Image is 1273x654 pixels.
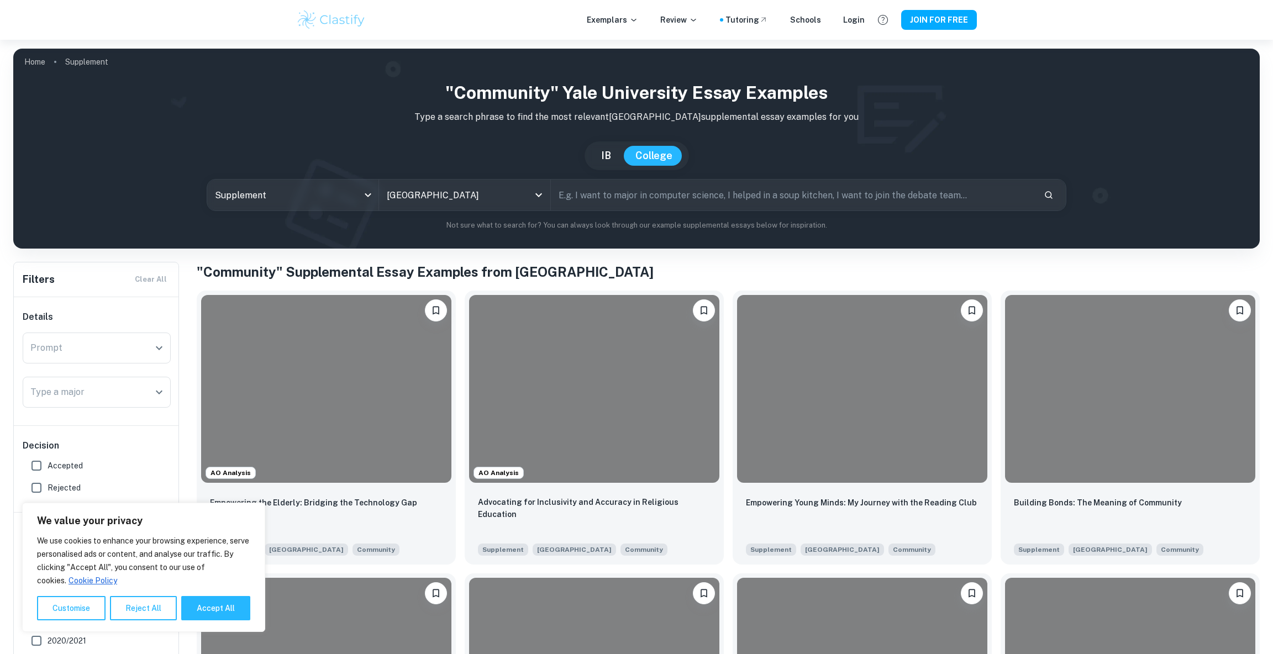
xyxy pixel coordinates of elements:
[725,14,768,26] a: Tutoring
[888,542,935,556] span: Reflect on a time when you have worked to enhance a community to which you feel connected. Why ha...
[151,340,167,356] button: Open
[23,310,171,324] h6: Details
[210,497,417,509] p: Empowering the Elderly: Bridging the Technology Gap
[206,468,255,478] span: AO Analysis
[590,146,622,166] button: IB
[693,299,715,321] button: Please log in to bookmark exemplars
[1014,497,1182,509] p: Building Bonds: The Meaning of Community
[1014,544,1064,556] span: Supplement
[353,542,399,556] span: Reflect on a time when you have worked to enhance a community to which you feel connected. Why ha...
[624,146,683,166] button: College
[22,80,1251,106] h1: "Community" Yale University Essay Examples
[265,544,348,556] span: [GEOGRAPHIC_DATA]
[893,545,931,555] span: Community
[197,291,456,565] a: AO AnalysisPlease log in to bookmark exemplarsEmpowering the Elderly: Bridging the Technology Gap...
[531,187,546,203] button: Open
[1001,291,1260,565] a: Please log in to bookmark exemplarsBuilding Bonds: The Meaning of CommunitySupplement[GEOGRAPHIC_...
[48,482,81,494] span: Rejected
[874,10,892,29] button: Help and Feedback
[693,582,715,604] button: Please log in to bookmark exemplars
[746,544,796,556] span: Supplement
[22,503,265,632] div: We value your privacy
[22,220,1251,231] p: Not sure what to search for? You can always look through our example supplemental essays below fo...
[961,582,983,604] button: Please log in to bookmark exemplars
[110,596,177,620] button: Reject All
[901,10,977,30] button: JOIN FOR FREE
[474,468,523,478] span: AO Analysis
[37,534,250,587] p: We use cookies to enhance your browsing experience, serve personalised ads or content, and analys...
[23,439,171,452] h6: Decision
[181,596,250,620] button: Accept All
[37,596,106,620] button: Customise
[478,496,711,520] p: Advocating for Inclusivity and Accuracy in Religious Education
[551,180,1035,210] input: E.g. I want to major in computer science, I helped in a soup kitchen, I want to join the debate t...
[197,262,1260,282] h1: "Community" Supplemental Essay Examples from [GEOGRAPHIC_DATA]
[533,544,616,556] span: [GEOGRAPHIC_DATA]
[465,291,724,565] a: AO AnalysisPlease log in to bookmark exemplarsAdvocating for Inclusivity and Accuracy in Religiou...
[425,582,447,604] button: Please log in to bookmark exemplars
[425,299,447,321] button: Please log in to bookmark exemplars
[1229,582,1251,604] button: Please log in to bookmark exemplars
[13,49,1260,249] img: profile cover
[660,14,698,26] p: Review
[587,14,638,26] p: Exemplars
[790,14,821,26] a: Schools
[296,9,366,31] img: Clastify logo
[22,110,1251,124] p: Type a search phrase to find the most relevant [GEOGRAPHIC_DATA] supplemental essay examples for you
[23,272,55,287] h6: Filters
[65,56,108,68] p: Supplement
[1229,299,1251,321] button: Please log in to bookmark exemplars
[207,180,378,210] div: Supplement
[961,299,983,321] button: Please log in to bookmark exemplars
[843,14,865,26] a: Login
[151,384,167,400] button: Open
[1156,542,1203,556] span: Reflect on a time when you have worked to enhance a community to which you feel connected. Why ha...
[625,545,663,555] span: Community
[1161,545,1199,555] span: Community
[478,544,528,556] span: Supplement
[37,514,250,528] p: We value your privacy
[48,460,83,472] span: Accepted
[68,576,118,586] a: Cookie Policy
[801,544,884,556] span: [GEOGRAPHIC_DATA]
[1039,186,1058,204] button: Search
[746,497,977,509] p: Empowering Young Minds: My Journey with the Reading Club
[1069,544,1152,556] span: [GEOGRAPHIC_DATA]
[733,291,992,565] a: Please log in to bookmark exemplarsEmpowering Young Minds: My Journey with the Reading ClubSupple...
[24,54,45,70] a: Home
[357,545,395,555] span: Community
[48,635,86,647] span: 2020/2021
[620,542,667,556] span: Reflect on a time when you have worked to enhance a community to which you feel connected. Why ha...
